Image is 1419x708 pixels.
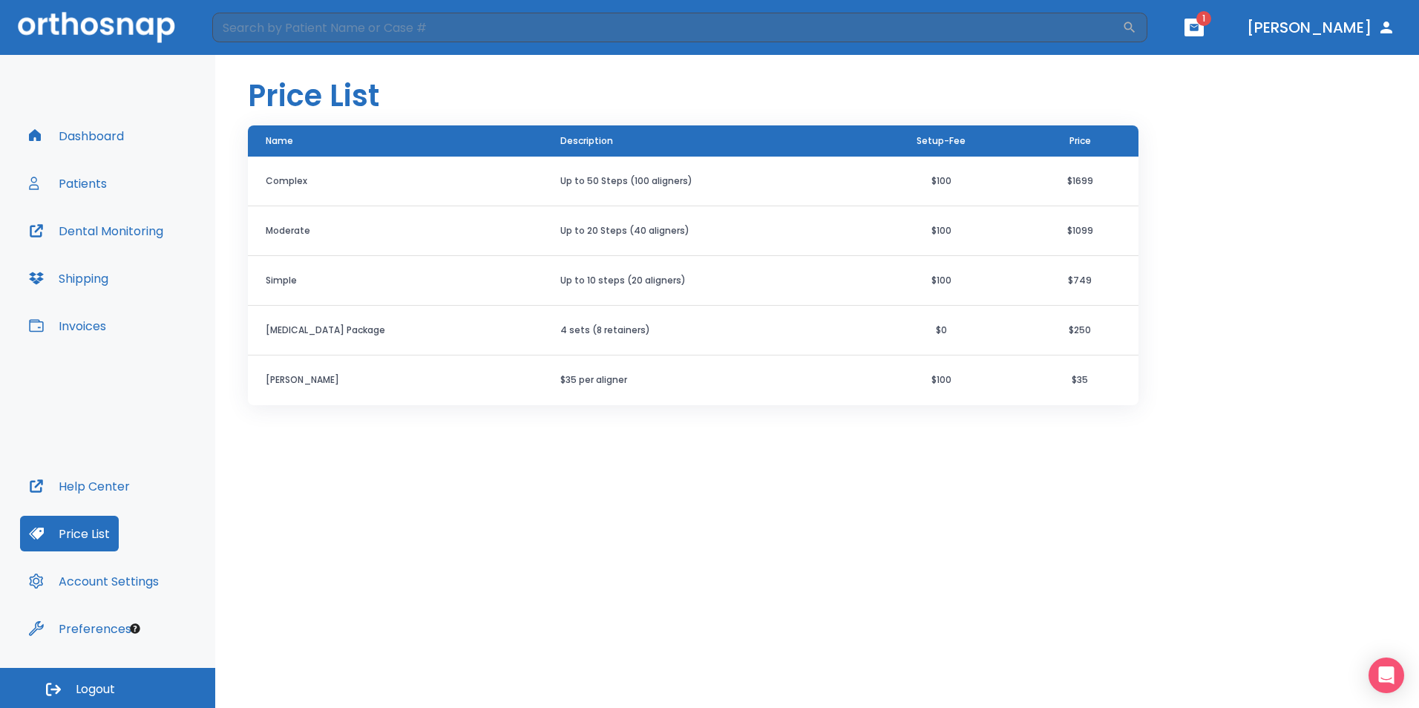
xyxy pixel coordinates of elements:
[20,260,117,296] button: Shipping
[20,611,140,646] button: Preferences
[20,563,168,599] button: Account Settings
[248,355,543,405] th: [PERSON_NAME]
[861,355,1021,405] td: $100
[543,157,861,206] td: Up to 50 Steps (100 aligners)
[1021,306,1138,355] td: $250
[861,256,1021,306] td: $100
[861,157,1021,206] td: $100
[1196,11,1211,26] span: 1
[248,256,543,306] th: Simple
[248,125,1138,405] table: price table
[128,622,142,635] div: Tooltip anchor
[212,13,1122,42] input: Search by Patient Name or Case #
[861,125,1021,157] th: Setup-Fee
[1241,14,1401,41] button: [PERSON_NAME]
[543,125,861,157] th: Description
[248,306,543,355] th: [MEDICAL_DATA] Package
[248,157,543,206] th: Complex
[543,206,861,256] td: Up to 20 Steps (40 aligners)
[1021,125,1138,157] th: Price
[20,468,139,504] button: Help Center
[1369,658,1404,693] div: Open Intercom Messenger
[861,206,1021,256] td: $100
[76,681,115,698] span: Logout
[1021,355,1138,405] td: $35
[1021,256,1138,306] td: $749
[1021,157,1138,206] td: $1699
[543,355,861,405] td: $35 per aligner
[20,213,172,249] button: Dental Monitoring
[248,125,543,157] th: Name
[248,73,379,118] h1: Price List
[20,516,119,551] button: Price List
[18,12,175,42] img: Orthosnap
[1021,206,1138,256] td: $1099
[20,165,116,201] button: Patients
[861,306,1021,355] td: $0
[543,256,861,306] td: Up to 10 steps (20 aligners)
[20,118,133,154] button: Dashboard
[248,206,543,256] th: Moderate
[543,306,861,355] td: 4 sets (8 retainers)
[20,308,115,344] button: Invoices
